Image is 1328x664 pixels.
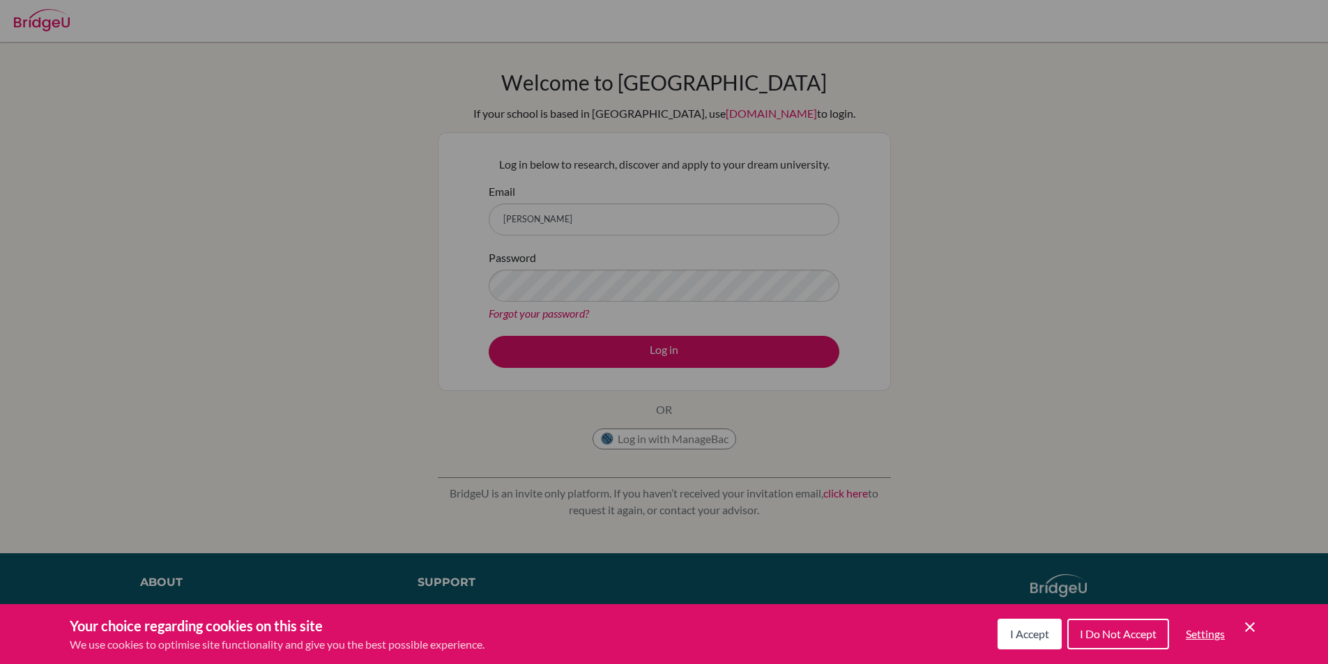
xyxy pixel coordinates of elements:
button: Save and close [1242,619,1258,635]
button: Settings [1175,620,1236,648]
p: We use cookies to optimise site functionality and give you the best possible experience. [70,636,484,653]
button: I Do Not Accept [1067,619,1169,649]
span: I Accept [1010,627,1049,640]
button: I Accept [998,619,1062,649]
span: I Do Not Accept [1080,627,1157,640]
span: Settings [1186,627,1225,640]
h3: Your choice regarding cookies on this site [70,615,484,636]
